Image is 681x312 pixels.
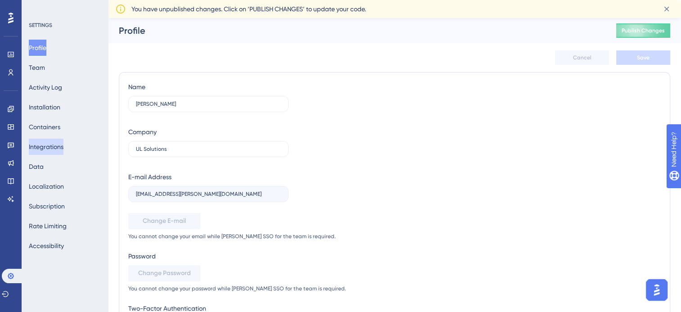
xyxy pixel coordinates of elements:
[29,198,65,214] button: Subscription
[128,285,346,292] span: You cannot change your password while [PERSON_NAME] SSO for the team is required.
[616,50,670,65] button: Save
[637,54,649,61] span: Save
[616,23,670,38] button: Publish Changes
[21,2,56,13] span: Need Help?
[29,99,60,115] button: Installation
[29,79,62,95] button: Activity Log
[622,27,665,34] span: Publish Changes
[128,233,346,240] span: You cannot change your email while [PERSON_NAME] SSO for the team is required.
[29,139,63,155] button: Integrations
[555,50,609,65] button: Cancel
[131,4,366,14] span: You have unpublished changes. Click on ‘PUBLISH CHANGES’ to update your code.
[143,216,186,226] span: Change E-mail
[128,213,200,229] button: Change E-mail
[128,172,171,182] div: E-mail Address
[643,276,670,303] iframe: UserGuiding AI Assistant Launcher
[29,59,45,76] button: Team
[29,22,102,29] div: SETTINGS
[119,24,594,37] div: Profile
[136,191,281,197] input: E-mail Address
[29,119,60,135] button: Containers
[128,127,157,137] div: Company
[136,146,281,152] input: Company Name
[29,238,64,254] button: Accessibility
[128,251,346,262] div: Password
[128,81,145,92] div: Name
[29,218,67,234] button: Rate Limiting
[128,265,200,281] button: Change Password
[136,101,281,107] input: Name Surname
[29,158,44,175] button: Data
[573,54,591,61] span: Cancel
[29,40,46,56] button: Profile
[29,178,64,194] button: Localization
[138,268,191,279] span: Change Password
